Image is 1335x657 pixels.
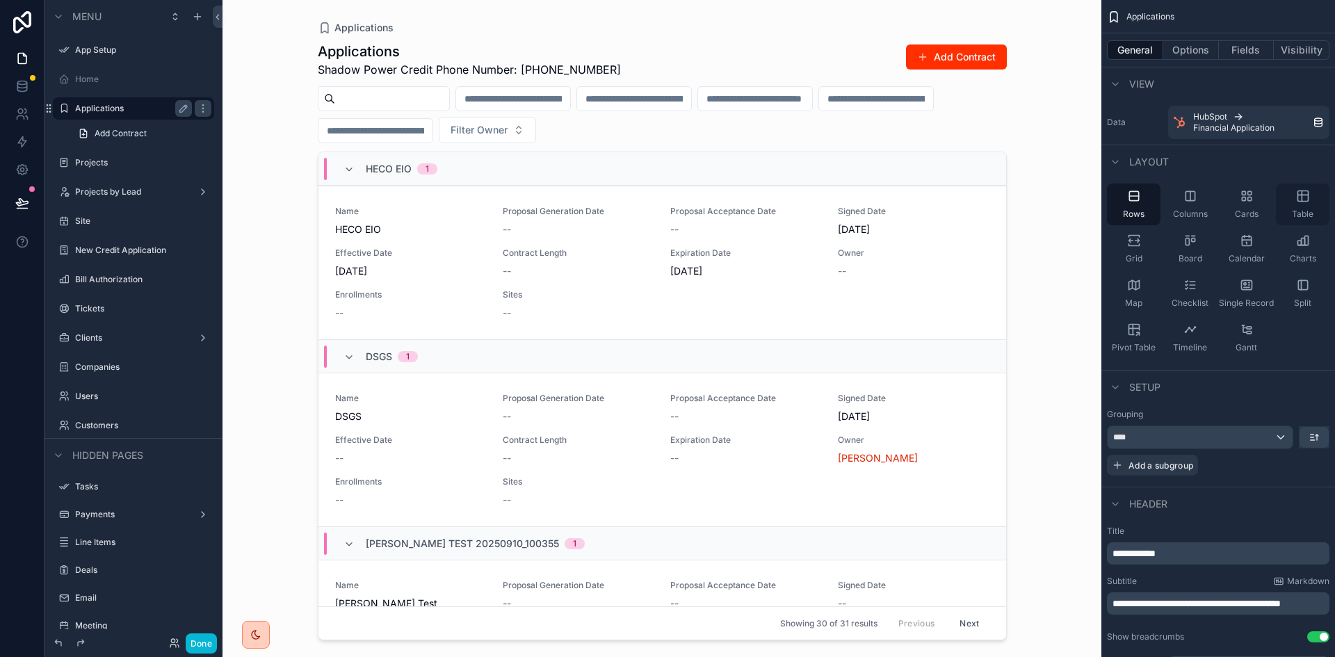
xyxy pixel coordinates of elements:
[75,420,211,431] label: Customers
[1219,40,1275,60] button: Fields
[1274,40,1329,60] button: Visibility
[1107,228,1160,270] button: Grid
[1220,273,1273,314] button: Single Record
[1163,40,1219,60] button: Options
[70,122,214,145] a: Add Contract
[75,620,211,631] label: Meeting
[1123,209,1144,220] span: Rows
[72,448,143,462] span: Hidden pages
[1163,317,1217,359] button: Timeline
[1287,576,1329,587] span: Markdown
[426,163,429,175] div: 1
[1172,298,1208,309] span: Checklist
[1220,317,1273,359] button: Gantt
[75,537,211,548] label: Line Items
[1126,253,1142,264] span: Grid
[1107,542,1329,565] div: scrollable content
[366,537,559,551] span: [PERSON_NAME] Test 20250910_100355
[366,350,392,364] span: DSGS
[1236,342,1257,353] span: Gantt
[1129,77,1154,91] span: View
[1290,253,1316,264] span: Charts
[1168,106,1329,139] a: HubSpotFinancial Application
[1107,631,1184,642] div: Show breadcrumbs
[1173,342,1207,353] span: Timeline
[1163,228,1217,270] button: Board
[72,10,102,24] span: Menu
[75,44,211,56] label: App Setup
[1273,576,1329,587] a: Markdown
[1128,460,1193,471] span: Add a subgroup
[75,481,211,492] label: Tasks
[1276,228,1329,270] button: Charts
[75,245,211,256] label: New Credit Application
[573,538,576,549] div: 1
[1174,117,1185,128] img: HubSpot logo
[95,128,147,139] span: Add Contract
[75,157,211,168] label: Projects
[1125,298,1142,309] span: Map
[1112,342,1156,353] span: Pivot Table
[75,216,211,227] label: Site
[75,362,211,373] label: Companies
[1276,184,1329,225] button: Table
[75,186,192,197] label: Projects by Lead
[366,162,412,176] span: HECO EIO
[1107,409,1143,420] label: Grouping
[1107,526,1329,537] label: Title
[1107,592,1329,615] div: scrollable content
[75,509,192,520] label: Payments
[1107,40,1163,60] button: General
[75,74,211,85] label: Home
[1219,298,1274,309] span: Single Record
[1235,209,1259,220] span: Cards
[1276,273,1329,314] button: Split
[1220,228,1273,270] button: Calendar
[75,565,211,576] label: Deals
[1163,273,1217,314] button: Checklist
[1292,209,1313,220] span: Table
[75,274,211,285] label: Bill Authorization
[75,332,192,343] label: Clients
[1107,184,1160,225] button: Rows
[1107,273,1160,314] button: Map
[780,618,877,629] span: Showing 30 of 31 results
[1193,111,1227,122] span: HubSpot
[1229,253,1265,264] span: Calendar
[406,351,410,362] div: 1
[75,592,211,603] label: Email
[950,613,989,634] button: Next
[1163,184,1217,225] button: Columns
[1179,253,1202,264] span: Board
[1294,298,1311,309] span: Split
[1220,184,1273,225] button: Cards
[1193,122,1275,133] span: Financial Application
[75,103,186,114] label: Applications
[1129,497,1167,511] span: Header
[75,303,211,314] label: Tickets
[1107,317,1160,359] button: Pivot Table
[1107,455,1198,476] button: Add a subgroup
[75,391,211,402] label: Users
[186,633,217,654] button: Done
[1126,11,1174,22] span: Applications
[1129,380,1160,394] span: Setup
[1129,155,1169,169] span: Layout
